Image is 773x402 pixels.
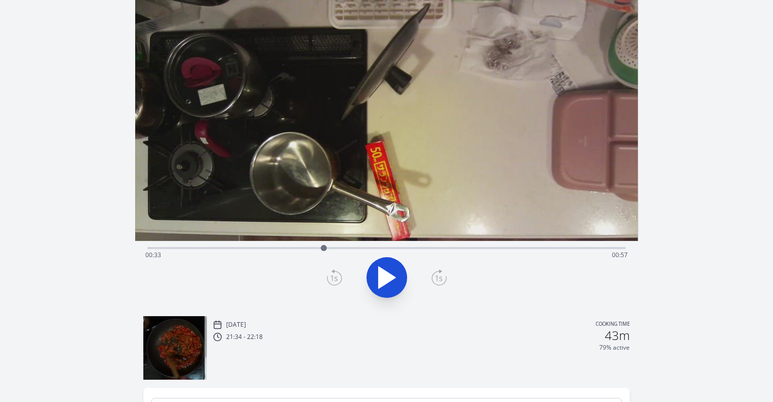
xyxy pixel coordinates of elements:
[599,344,630,352] p: 79% active
[143,316,207,380] img: 250923123536_thumb.jpeg
[612,251,628,259] span: 00:57
[226,333,263,341] p: 21:34 - 22:18
[605,329,630,342] h2: 43m
[596,320,630,329] p: Cooking time
[145,251,161,259] span: 00:33
[226,321,246,329] p: [DATE]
